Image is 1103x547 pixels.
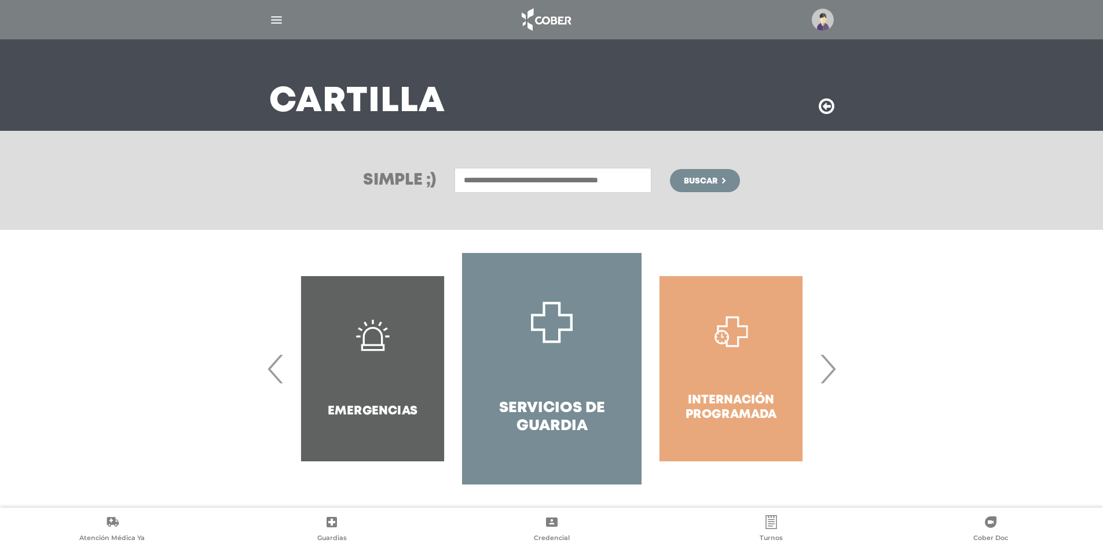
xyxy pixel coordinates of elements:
[684,177,717,185] span: Buscar
[222,515,441,545] a: Guardias
[2,515,222,545] a: Atención Médica Ya
[269,87,445,117] h3: Cartilla
[534,534,570,544] span: Credencial
[442,515,661,545] a: Credencial
[661,515,881,545] a: Turnos
[269,13,284,27] img: Cober_menu-lines-white.svg
[363,172,436,189] h3: Simple ;)
[483,399,620,435] h4: Servicios de Guardia
[812,9,834,31] img: profile-placeholder.svg
[816,337,839,400] span: Next
[881,515,1101,545] a: Cober Doc
[760,534,783,544] span: Turnos
[265,337,287,400] span: Previous
[515,6,576,34] img: logo_cober_home-white.png
[973,534,1008,544] span: Cober Doc
[462,253,641,484] a: Servicios de Guardia
[79,534,145,544] span: Atención Médica Ya
[670,169,739,192] button: Buscar
[317,534,347,544] span: Guardias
